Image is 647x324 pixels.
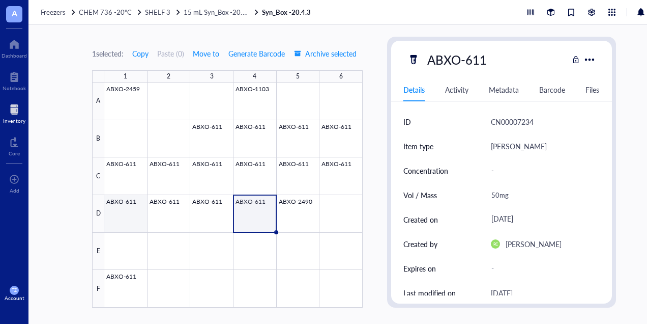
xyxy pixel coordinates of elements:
[145,7,170,17] span: SHELF 3
[403,141,433,152] div: Item type
[539,84,565,95] div: Barcode
[210,70,214,83] div: 3
[294,49,357,58] span: Archive selected
[92,157,104,195] div: C
[403,287,456,299] div: Last modified on
[92,120,104,158] div: B
[79,8,143,17] a: CHEM 736 -20°C
[132,45,149,62] button: Copy
[253,70,256,83] div: 4
[445,84,468,95] div: Activity
[9,134,20,156] a: Core
[228,49,285,58] span: Generate Barcode
[12,288,17,293] span: TZ
[423,49,491,70] div: ABXO-611
[92,270,104,308] div: F
[12,7,17,19] span: A
[2,36,27,59] a: Dashboard
[3,101,25,124] a: Inventory
[145,8,260,17] a: SHELF 315 mL Syn_Box -20.4.1
[487,259,596,278] div: -
[403,84,425,95] div: Details
[9,150,20,156] div: Core
[167,70,170,83] div: 2
[193,49,219,58] span: Move to
[184,7,252,17] span: 15 mL Syn_Box -20.4.1
[293,45,357,62] button: Archive selected
[192,45,220,62] button: Move to
[157,45,184,62] button: Paste (0)
[491,116,534,128] div: CN00007234
[3,118,25,124] div: Inventory
[41,7,66,17] span: Freezers
[41,8,77,17] a: Freezers
[296,70,300,83] div: 5
[92,83,104,120] div: A
[491,287,513,299] div: [DATE]
[403,214,438,225] div: Created on
[339,70,343,83] div: 6
[5,295,24,301] div: Account
[92,233,104,271] div: E
[2,52,27,59] div: Dashboard
[262,8,313,17] a: Syn_Box -20.4.3
[3,69,26,91] a: Notebook
[403,190,437,201] div: Vol / Mass
[403,116,411,127] div: ID
[10,187,19,194] div: Add
[124,70,127,83] div: 1
[491,140,547,152] div: [PERSON_NAME]
[92,195,104,233] div: D
[585,84,599,95] div: Files
[403,263,436,274] div: Expires on
[487,210,596,229] div: [DATE]
[506,238,562,250] div: [PERSON_NAME]
[493,241,498,246] span: RC
[3,85,26,91] div: Notebook
[489,84,519,95] div: Metadata
[132,49,149,58] span: Copy
[487,184,596,206] div: 50mg
[487,160,596,181] div: -
[228,45,285,62] button: Generate Barcode
[403,238,437,250] div: Created by
[79,7,132,17] span: CHEM 736 -20°C
[92,48,124,59] div: 1 selected:
[403,165,448,176] div: Concentration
